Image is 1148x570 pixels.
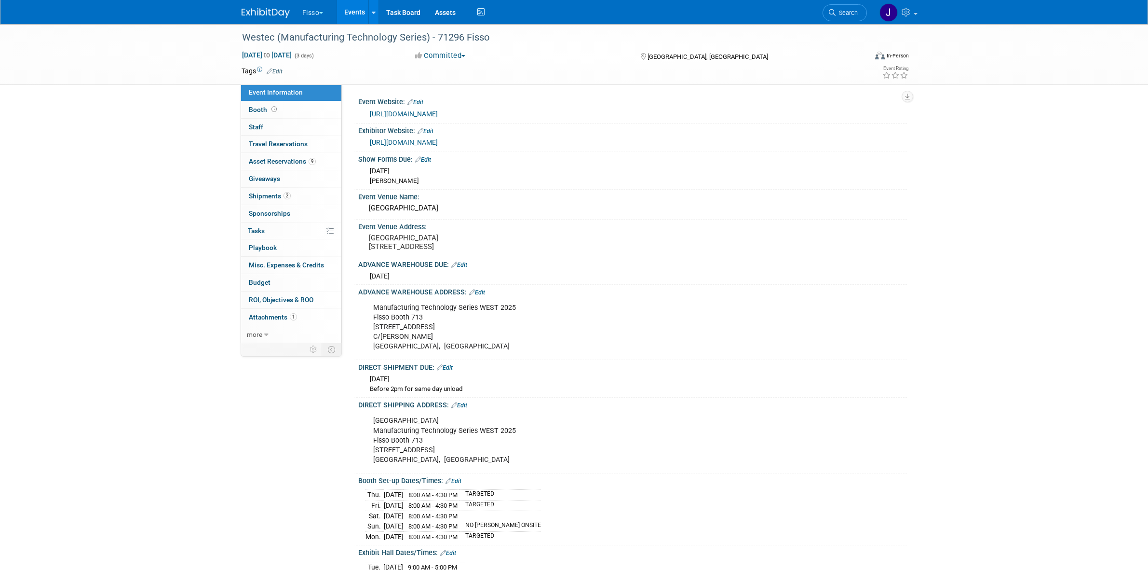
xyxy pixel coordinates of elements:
[249,192,291,200] span: Shipments
[408,533,458,541] span: 8:00 AM - 4:30 PM
[241,239,341,256] a: Playbook
[810,50,909,65] div: Event Format
[451,262,467,268] a: Edit
[408,523,458,530] span: 8:00 AM - 4:30 PM
[305,343,322,356] td: Personalize Event Tab Strip
[241,274,341,291] a: Budget
[365,490,384,500] td: Thu.
[249,278,270,286] span: Budget
[249,106,279,113] span: Booth
[408,491,458,499] span: 8:00 AM - 4:30 PM
[415,156,431,163] a: Edit
[384,531,404,542] td: [DATE]
[241,292,341,308] a: ROI, Objectives & ROO
[262,51,271,59] span: to
[648,53,768,60] span: [GEOGRAPHIC_DATA], [GEOGRAPHIC_DATA]
[241,326,341,343] a: more
[358,360,907,373] div: DIRECT SHIPMENT DUE:
[365,511,384,521] td: Sat.
[408,502,458,509] span: 8:00 AM - 4:30 PM
[370,167,390,175] span: [DATE]
[358,473,907,486] div: Booth Set-up Dates/Times:
[384,500,404,511] td: [DATE]
[242,66,283,76] td: Tags
[407,99,423,106] a: Edit
[241,136,341,153] a: Travel Reservations
[370,110,438,118] a: [URL][DOMAIN_NAME]
[879,3,898,22] img: Justin Newborn
[451,402,467,409] a: Edit
[408,513,458,520] span: 8:00 AM - 4:30 PM
[836,9,858,16] span: Search
[241,101,341,118] a: Booth
[440,550,456,556] a: Edit
[365,531,384,542] td: Mon.
[309,158,316,165] span: 9
[459,531,541,542] td: TARGETED
[249,261,324,269] span: Misc. Expenses & Credits
[322,343,341,356] td: Toggle Event Tabs
[358,124,907,136] div: Exhibitor Website:
[365,500,384,511] td: Fri.
[241,153,341,170] a: Asset Reservations9
[459,500,541,511] td: TARGETED
[366,411,801,469] div: [GEOGRAPHIC_DATA] Manufacturing Technology Series WEST 2025 Fisso Booth 713 [STREET_ADDRESS] [GEO...
[365,521,384,532] td: Sun.
[241,188,341,205] a: Shipments2
[369,234,576,251] pre: [GEOGRAPHIC_DATA] [STREET_ADDRESS]
[358,398,907,410] div: DIRECT SHIPPING ADDRESS:
[241,222,341,239] a: Tasks
[249,313,297,321] span: Attachments
[384,521,404,532] td: [DATE]
[249,296,313,304] span: ROI, Objectives & ROO
[242,8,290,18] img: ExhibitDay
[370,375,390,383] span: [DATE]
[241,205,341,222] a: Sponsorships
[412,51,469,61] button: Committed
[446,478,461,485] a: Edit
[239,29,852,46] div: Westec (Manufacturing Technology Series) - 71296 Fisso
[469,289,485,296] a: Edit
[370,177,900,186] div: [PERSON_NAME]
[366,298,801,356] div: Manufacturing Technology Series WEST 2025 Fisso Booth 713 [STREET_ADDRESS] C/[PERSON_NAME] [GEOGR...
[241,309,341,326] a: Attachments1
[249,209,290,217] span: Sponsorships
[365,201,900,216] div: [GEOGRAPHIC_DATA]
[267,68,283,75] a: Edit
[249,140,308,148] span: Travel Reservations
[358,257,907,270] div: ADVANCE WAREHOUSE DUE:
[248,227,265,235] span: Tasks
[249,175,280,182] span: Giveaways
[459,490,541,500] td: TARGETED
[270,106,279,113] span: Booth not reserved yet
[249,123,263,131] span: Staff
[241,119,341,136] a: Staff
[241,170,341,187] a: Giveaways
[241,84,341,101] a: Event Information
[384,490,404,500] td: [DATE]
[284,192,291,199] span: 2
[242,51,292,59] span: [DATE] [DATE]
[358,95,907,107] div: Event Website:
[384,511,404,521] td: [DATE]
[418,128,433,135] a: Edit
[294,53,314,59] span: (3 days)
[370,272,390,280] span: [DATE]
[249,88,303,96] span: Event Information
[358,190,907,202] div: Event Venue Name:
[370,139,438,146] a: [URL][DOMAIN_NAME]
[247,331,262,338] span: more
[249,157,316,165] span: Asset Reservations
[358,285,907,297] div: ADVANCE WAREHOUSE ADDRESS:
[358,545,907,558] div: Exhibit Hall Dates/Times:
[249,244,277,251] span: Playbook
[358,220,907,232] div: Event Venue Address:
[358,152,907,165] div: Show Forms Due:
[882,66,908,71] div: Event Rating
[437,364,453,371] a: Edit
[875,52,885,59] img: Format-Inperson.png
[459,521,541,532] td: NO [PERSON_NAME] ONSITE
[290,313,297,320] span: 1
[886,52,909,59] div: In-Person
[370,385,900,394] div: Before 2pm for same day unload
